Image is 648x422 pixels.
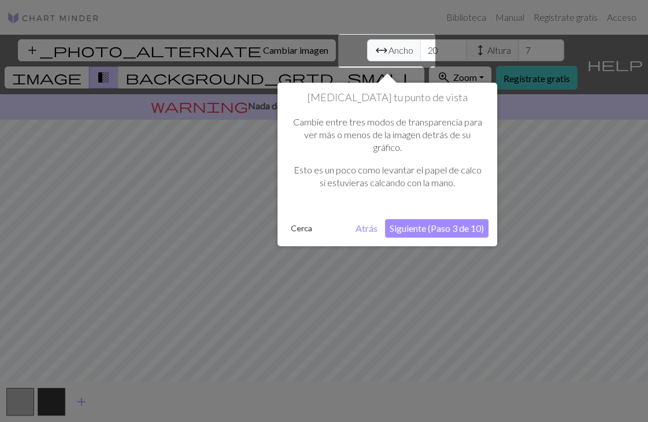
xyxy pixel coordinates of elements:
[351,219,382,238] button: Atrás
[293,116,482,153] font: Cambie entre tres modos de transparencia para ver más o menos de la imagen detrás de su gráfico.
[356,223,377,234] font: Atrás
[286,220,317,237] button: Cerca
[307,91,468,103] font: [MEDICAL_DATA] tu punto de vista
[385,219,488,238] button: Siguiente (Paso 3 de 10)
[286,91,488,104] h1: Cambia tu punto de vista
[294,164,482,188] font: Esto es un poco como levantar el papel de calco si estuvieras calcando con la mano.
[390,223,484,234] font: Siguiente (Paso 3 de 10)
[291,223,312,233] font: Cerca
[277,83,497,246] div: Cambia tu punto de vista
